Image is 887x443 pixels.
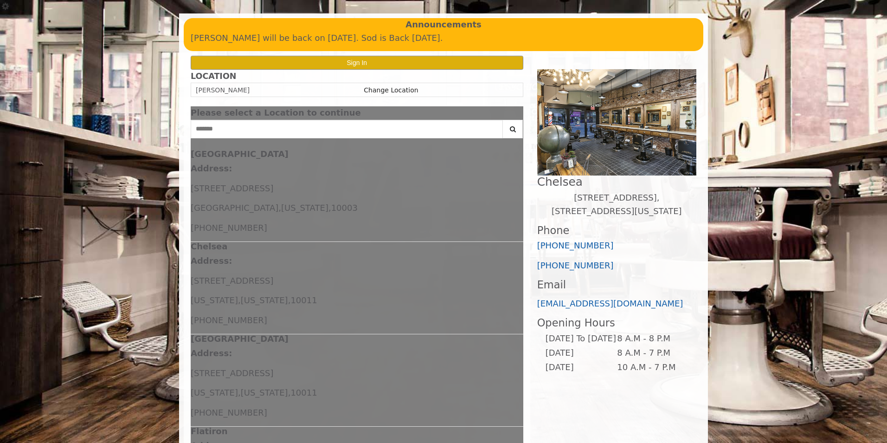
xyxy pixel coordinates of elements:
span: , [238,388,241,397]
h3: Email [537,279,696,291]
span: [US_STATE] [241,295,288,305]
span: , [288,295,291,305]
input: Search Center [191,120,503,138]
button: close dialog [509,110,523,116]
b: Address: [191,348,232,358]
a: [PHONE_NUMBER] [537,241,614,250]
span: [STREET_ADDRESS] [191,183,273,193]
span: [US_STATE] [191,388,238,397]
span: , [238,295,241,305]
span: [US_STATE] [191,295,238,305]
a: [PHONE_NUMBER] [537,261,614,270]
td: 8 A.M - 7 P.M [617,346,688,360]
p: [PERSON_NAME] will be back on [DATE]. Sod is Back [DATE]. [191,32,696,45]
button: Sign In [191,56,523,69]
i: Search button [508,126,518,132]
b: [GEOGRAPHIC_DATA] [191,334,289,344]
td: [DATE] [545,360,617,375]
p: [STREET_ADDRESS],[STREET_ADDRESS][US_STATE] [537,191,696,218]
td: [DATE] To [DATE] [545,332,617,346]
span: 10011 [290,388,317,397]
span: [PERSON_NAME] [196,86,250,94]
b: Chelsea [191,241,227,251]
h3: Phone [537,225,696,236]
b: LOCATION [191,72,236,81]
span: [STREET_ADDRESS] [191,276,273,286]
span: [US_STATE] [281,203,328,213]
span: [PHONE_NUMBER] [191,223,267,233]
td: 8 A.M - 8 P.M [617,332,688,346]
span: 10011 [290,295,317,305]
h2: Chelsea [537,176,696,188]
b: Announcements [405,18,482,32]
span: , [288,388,291,397]
span: [STREET_ADDRESS] [191,368,273,378]
span: , [328,203,331,213]
span: [GEOGRAPHIC_DATA] [191,203,278,213]
b: [GEOGRAPHIC_DATA] [191,149,289,159]
b: Flatiron [191,426,227,436]
a: [EMAIL_ADDRESS][DOMAIN_NAME] [537,299,683,308]
b: Address: [191,256,232,266]
td: 10 A.M - 7 P.M [617,360,688,375]
span: [US_STATE] [241,388,288,397]
td: [DATE] [545,346,617,360]
span: , [278,203,281,213]
div: Center Select [191,120,523,143]
a: Change Location [364,86,418,94]
span: [PHONE_NUMBER] [191,408,267,417]
span: [PHONE_NUMBER] [191,315,267,325]
h3: Opening Hours [537,317,696,329]
span: 10003 [331,203,358,213]
b: Address: [191,163,232,173]
span: Please select a Location to continue [191,108,361,117]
